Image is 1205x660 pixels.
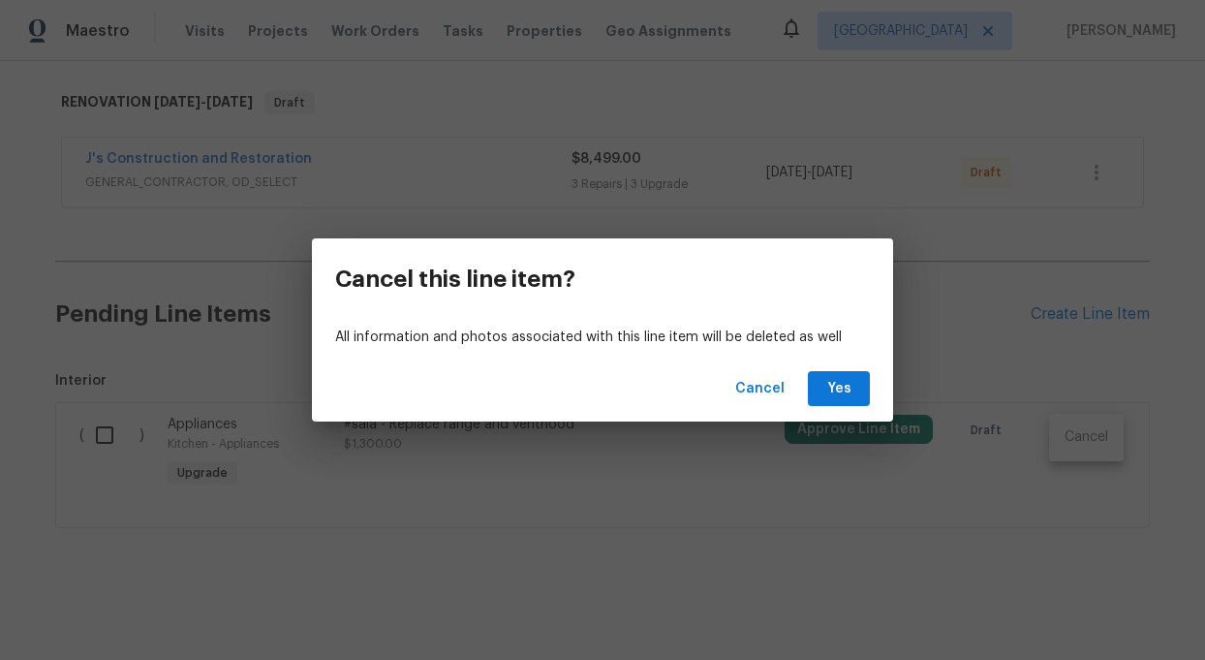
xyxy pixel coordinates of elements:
p: All information and photos associated with this line item will be deleted as well [335,328,870,348]
span: Cancel [735,377,785,401]
button: Cancel [727,371,792,407]
h3: Cancel this line item? [335,266,575,293]
button: Yes [808,371,870,407]
span: Yes [823,377,854,401]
